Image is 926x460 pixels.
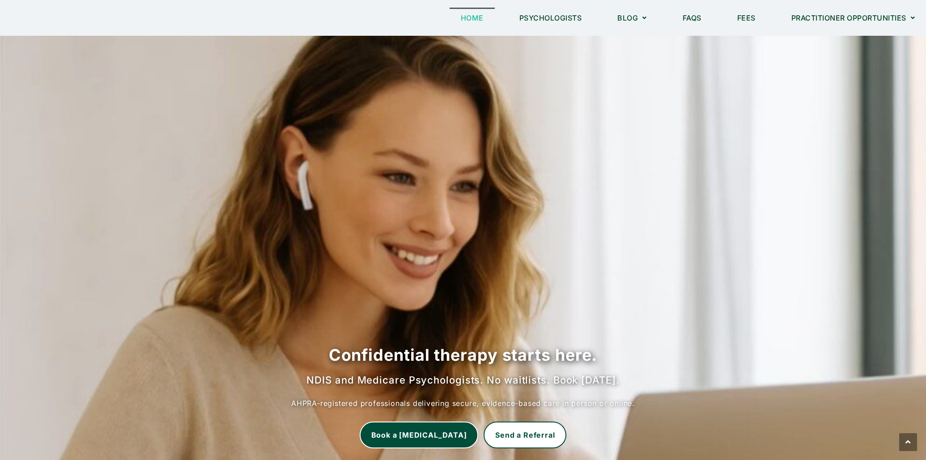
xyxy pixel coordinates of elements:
[360,422,479,448] a: Book a Psychologist Now
[606,8,658,28] a: Blog
[484,422,566,448] a: Send a Referral to Chat Corner
[9,396,917,410] p: AHPRA-registered professionals delivering secure, evidence-based care in person or online.
[671,8,713,28] a: FAQs
[9,344,917,366] h1: Confidential therapy starts here.
[726,8,767,28] a: Fees
[450,8,495,28] a: Home
[9,373,917,387] h2: NDIS and Medicare Psychologists. No waitlists. Book [DATE].
[899,433,917,451] a: Scroll to the top of the page
[508,8,593,28] a: Psychologists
